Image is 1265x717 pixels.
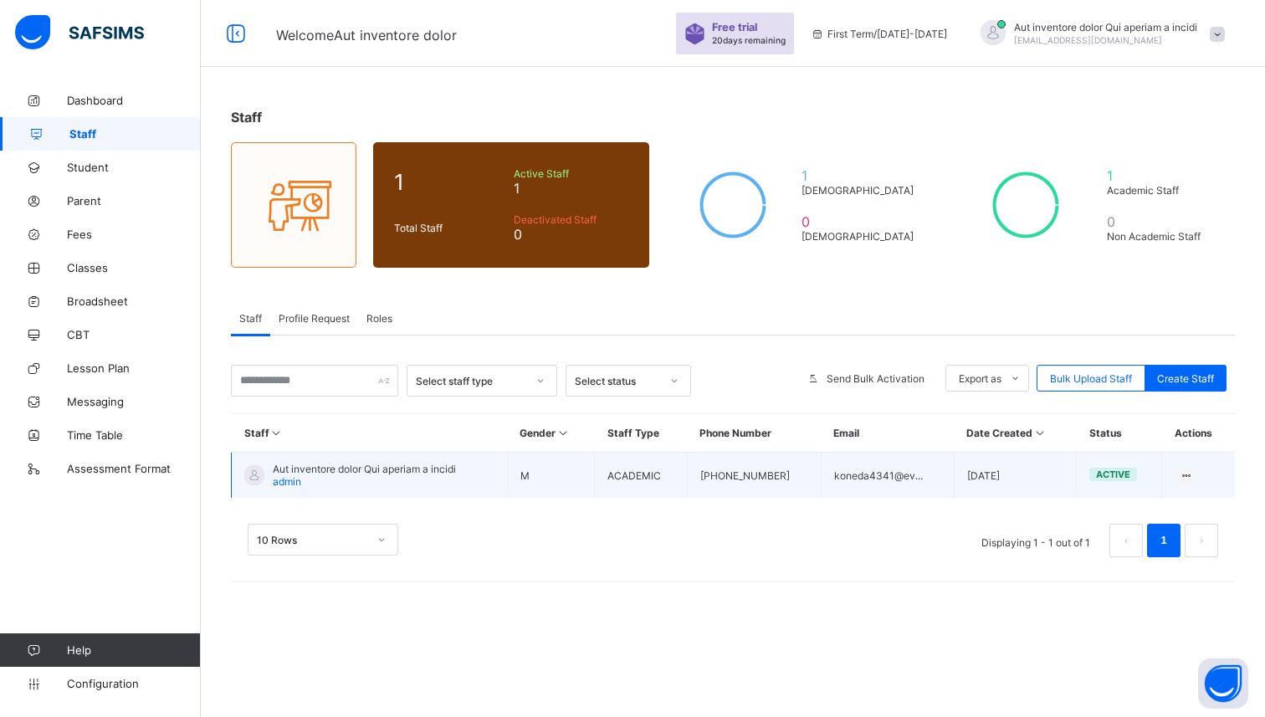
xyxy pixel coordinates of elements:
[1109,524,1143,557] li: 上一页
[712,35,786,45] span: 20 days remaining
[1077,414,1162,453] th: Status
[969,524,1103,557] li: Displaying 1 - 1 out of 1
[69,127,201,141] span: Staff
[821,453,954,499] td: koneda4341@ev...
[954,453,1076,499] td: [DATE]
[595,453,687,499] td: ACADEMIC
[231,109,262,125] span: Staff
[257,534,367,546] div: 10 Rows
[507,453,594,499] td: M
[684,23,705,44] img: sticker-purple.71386a28dfed39d6af7621340158ba97.svg
[15,15,144,50] img: safsims
[269,427,284,439] i: Sort in Ascending Order
[1198,658,1248,709] button: Open asap
[1155,530,1171,551] a: 1
[1162,414,1235,453] th: Actions
[239,312,262,325] span: Staff
[1185,524,1218,557] button: next page
[67,194,201,207] span: Parent
[827,372,924,385] span: Send Bulk Activation
[67,677,200,690] span: Configuration
[416,375,526,387] div: Select staff type
[67,161,201,174] span: Student
[366,312,392,325] span: Roles
[67,328,201,341] span: CBT
[687,453,821,499] td: [PHONE_NUMBER]
[959,372,1001,385] span: Export as
[273,475,301,488] span: admin
[67,261,201,274] span: Classes
[1147,524,1180,557] li: 1
[821,414,954,453] th: Email
[802,213,921,230] span: 0
[390,218,510,238] div: Total Staff
[67,643,200,657] span: Help
[1107,184,1214,197] span: Academic Staff
[802,184,921,197] span: [DEMOGRAPHIC_DATA]
[575,375,660,387] div: Select status
[279,312,350,325] span: Profile Request
[507,414,594,453] th: Gender
[232,414,508,453] th: Staff
[954,414,1076,453] th: Date Created
[67,428,201,442] span: Time Table
[1109,524,1143,557] button: prev page
[1107,213,1214,230] span: 0
[811,28,947,40] span: session/term information
[67,294,201,308] span: Broadsheet
[964,20,1233,48] div: Aut inventore dolor Qui aperiam a incidi
[67,94,201,107] span: Dashboard
[1107,167,1214,184] span: 1
[1032,427,1047,439] i: Sort in Ascending Order
[514,180,628,197] span: 1
[1014,35,1162,45] span: [EMAIL_ADDRESS][DOMAIN_NAME]
[1157,372,1214,385] span: Create Staff
[712,21,777,33] span: Free trial
[514,226,628,243] span: 0
[514,167,628,180] span: Active Staff
[276,27,457,44] span: Welcome Aut inventore dolor
[1096,469,1130,480] span: active
[687,414,821,453] th: Phone Number
[67,228,201,241] span: Fees
[802,230,921,243] span: [DEMOGRAPHIC_DATA]
[1107,230,1214,243] span: Non Academic Staff
[67,395,201,408] span: Messaging
[67,462,201,475] span: Assessment Format
[394,169,505,195] span: 1
[514,213,628,226] span: Deactivated Staff
[802,167,921,184] span: 1
[556,427,570,439] i: Sort in Ascending Order
[67,361,201,375] span: Lesson Plan
[273,463,456,475] span: Aut inventore dolor Qui aperiam a incidi
[1014,21,1197,33] span: Aut inventore dolor Qui aperiam a incidi
[1185,524,1218,557] li: 下一页
[595,414,687,453] th: Staff Type
[1050,372,1132,385] span: Bulk Upload Staff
